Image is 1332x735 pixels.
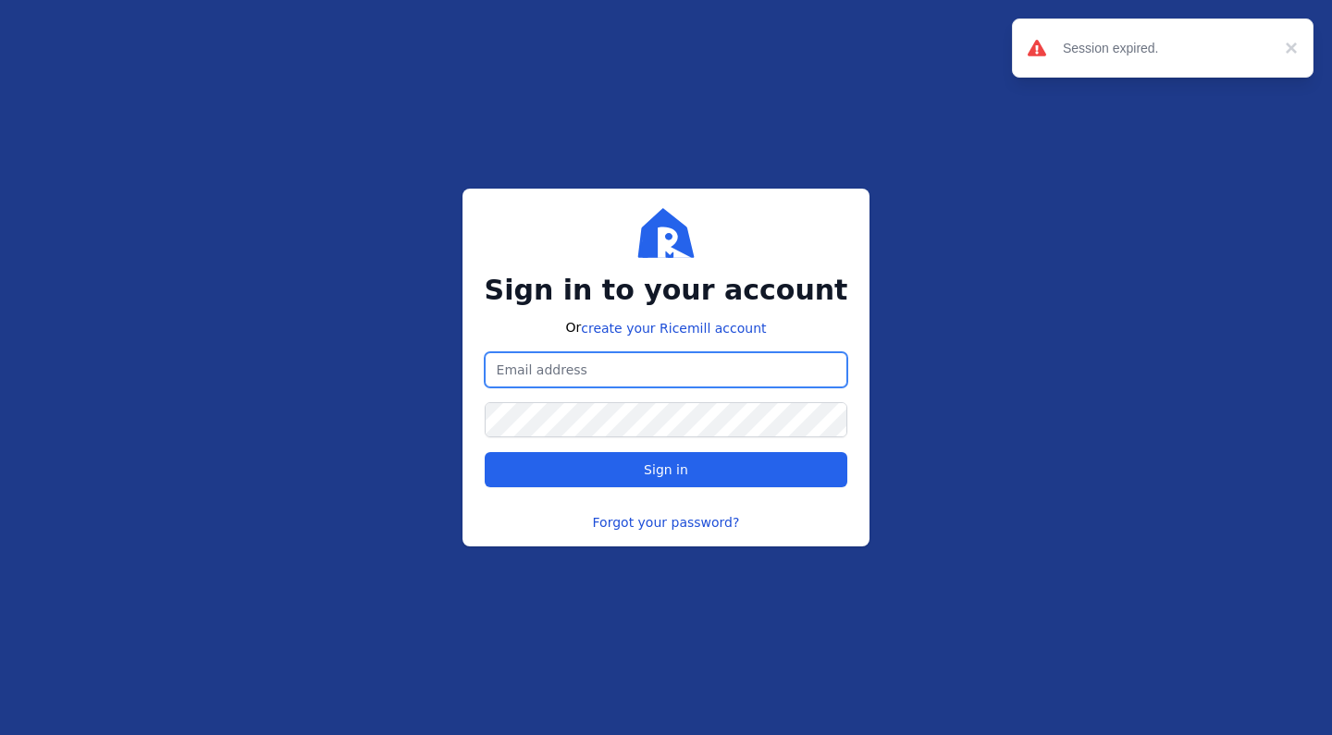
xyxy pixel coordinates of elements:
h2: Sign in to your account [485,274,848,307]
p: Or [565,318,766,337]
img: Ricemill Logo [636,203,696,263]
a: create your Ricemill account [581,321,766,336]
input: Email address [486,353,847,386]
span: Sign in [644,462,688,477]
button: Sign in [485,452,848,487]
div: Session expired. [1063,39,1276,57]
a: Forgot your password? [593,513,740,532]
button: close [1276,37,1298,59]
